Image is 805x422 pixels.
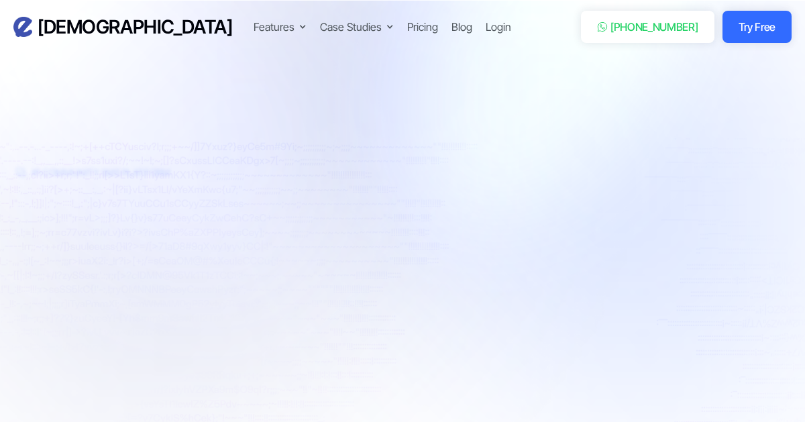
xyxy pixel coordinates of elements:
[32,166,170,180] div: #1 Community SMS Platform
[451,19,472,35] a: Blog
[581,11,714,43] a: [PHONE_NUMBER]
[13,15,232,39] a: home
[254,19,294,35] div: Features
[320,19,394,35] div: Case Studies
[610,19,698,35] div: [PHONE_NUMBER]
[722,11,792,43] a: Try Free
[486,19,511,35] a: Login
[254,19,307,35] div: Features
[407,19,438,35] a: Pricing
[38,15,232,39] h3: [DEMOGRAPHIC_DATA]
[320,19,382,35] div: Case Studies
